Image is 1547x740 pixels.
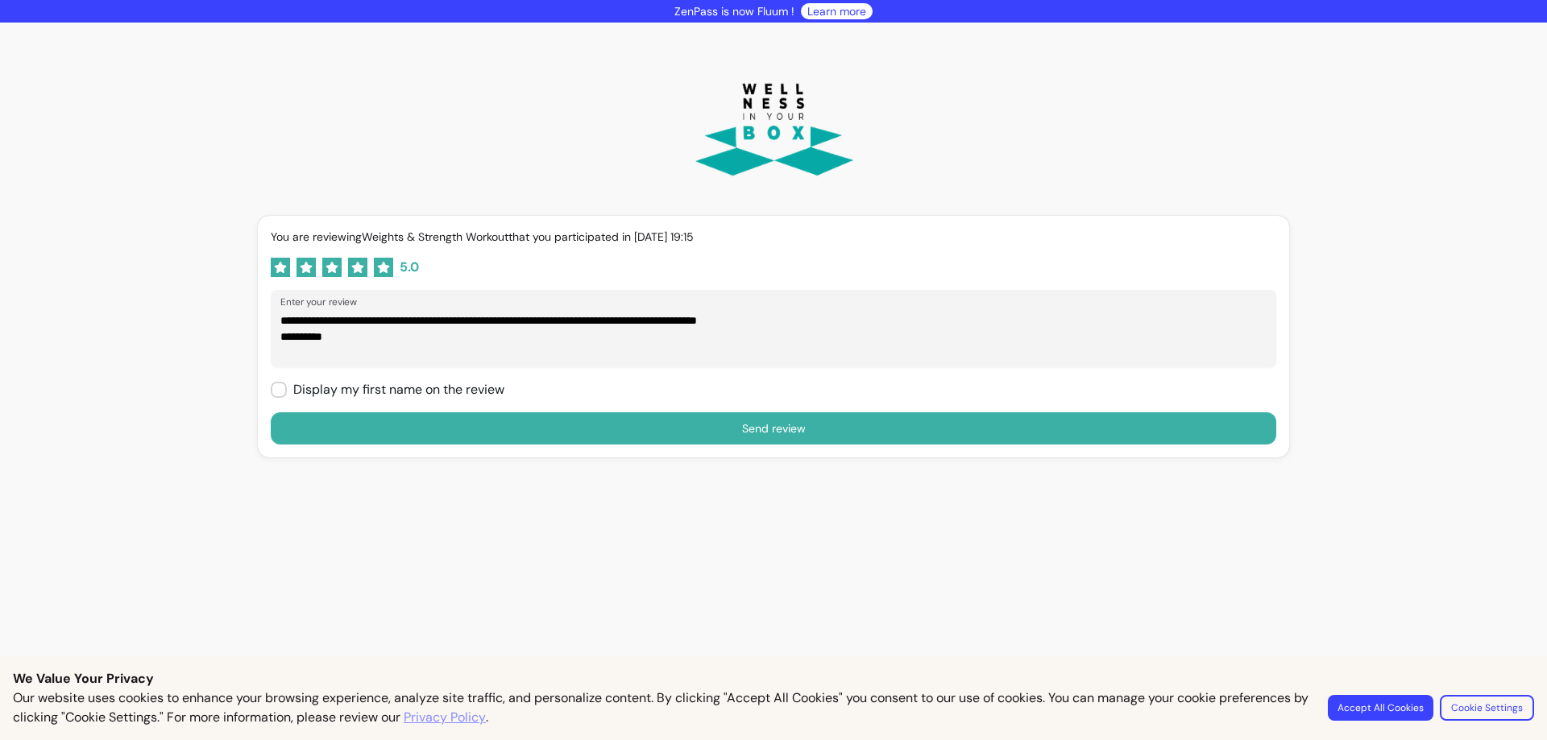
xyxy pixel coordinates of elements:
button: Accept All Cookies [1328,695,1433,721]
img: Logo provider [693,42,854,203]
a: Learn more [807,3,866,19]
span: 5.0 [400,258,419,277]
input: Display my first name on the review [271,374,518,406]
a: Privacy Policy [404,708,486,727]
p: We Value Your Privacy [13,669,1534,688]
p: ZenPass is now Fluum ! [674,3,794,19]
textarea: Enter your review [280,312,1267,361]
label: Enter your review [280,295,363,310]
button: Cookie Settings [1440,695,1534,721]
p: You are reviewing Weights & Strength Workout that you participated in [DATE] 19:15 [271,229,1276,245]
button: Send review [271,412,1276,444]
p: Our website uses cookies to enhance your browsing experience, analyze site traffic, and personali... [13,688,1309,727]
